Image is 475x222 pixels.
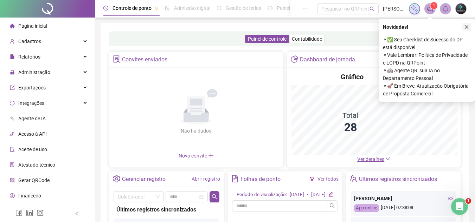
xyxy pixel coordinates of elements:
span: search [370,6,375,12]
span: notification [427,6,433,12]
span: Gestão de férias [226,5,261,11]
span: plus [208,153,214,158]
span: pie-chart [291,55,298,63]
span: down [385,156,390,161]
img: sparkle-icon.fc2bf0ac1784a2077858766a79e2daf3.svg [411,5,418,13]
div: [DATE] [290,191,304,199]
span: Painel do DP [277,5,304,11]
span: edit [328,192,333,196]
span: dashboard [268,6,272,11]
span: Ver detalhes [357,156,384,162]
span: user-add [10,39,15,44]
span: home [10,23,15,28]
span: export [10,85,15,90]
span: team [350,175,357,182]
span: sun [217,6,222,11]
span: filter [310,176,315,181]
span: facebook [15,209,23,216]
sup: 1 [430,2,437,9]
span: Contabilidade [292,36,322,42]
span: Novo convite [179,153,214,159]
span: lock [10,70,15,75]
span: bell [442,6,449,12]
iframe: Intercom live chat [451,198,468,215]
div: App online [354,204,379,212]
span: eye [448,196,453,201]
span: Página inicial [18,23,47,29]
a: Ver todos [317,176,339,182]
span: file-done [165,6,170,11]
span: setting [113,175,120,182]
div: - [307,191,308,199]
span: Integrações [18,100,44,106]
span: Financeiro [18,193,41,199]
span: linkedin [26,209,33,216]
span: ⚬ ✅ Seu Checklist de Sucesso do DP está disponível [383,36,471,51]
span: Exportações [18,85,46,90]
div: Dashboard de jornada [300,54,355,66]
span: Gerar QRCode [18,177,50,183]
div: [PERSON_NAME] [354,195,453,202]
span: api [10,132,15,136]
span: file-text [231,175,239,182]
span: Acesso à API [18,131,47,137]
span: instagram [37,209,44,216]
div: Convites enviados [122,54,167,66]
div: Últimos registros sincronizados [359,173,437,185]
span: close [464,25,469,29]
span: ⚬ 🚀 Em Breve, Atualização Obrigatória de Proposta Comercial [383,82,471,97]
h4: Gráfico [341,72,364,82]
span: Admissão digital [174,5,210,11]
span: Novidades ! [383,23,408,31]
span: ⚬ Vale Lembrar: Política de Privacidade e LGPD na QRPoint [383,51,471,67]
span: Controle de ponto [113,5,152,11]
span: solution [113,55,120,63]
span: audit [10,147,15,152]
span: file [10,54,15,59]
span: pushpin [154,6,159,11]
div: [DATE] [311,191,326,199]
span: qrcode [10,178,15,183]
span: ellipsis [302,6,307,11]
a: Ver detalhes down [357,156,390,162]
div: Período de visualização: [237,191,287,199]
div: Gerenciar registro [122,173,166,185]
span: 1 [433,3,435,8]
span: Agente de IA [18,116,46,121]
span: ⚬ 🤖 Agente QR: sua IA no Departamento Pessoal [383,67,471,82]
span: sync [10,101,15,106]
span: solution [10,162,15,167]
span: Relatórios [18,54,40,60]
span: Atestado técnico [18,162,55,168]
span: 1 [466,198,471,204]
div: Não há dados [164,127,229,135]
div: [DATE] 07:38:08 [354,204,453,212]
span: Cadastros [18,39,41,44]
span: search [212,194,217,200]
span: left [75,211,79,216]
img: 35618 [456,4,466,14]
span: Administração [18,69,50,75]
span: dollar [10,193,15,198]
div: Folhas de ponto [240,173,281,185]
span: search [329,203,335,209]
span: clock-circle [103,6,108,11]
a: Abrir registro [192,176,220,182]
span: [PERSON_NAME] [383,5,405,13]
span: Aceite de uso [18,147,47,152]
span: Painel de controle [248,36,287,42]
div: Últimos registros sincronizados [116,205,217,214]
